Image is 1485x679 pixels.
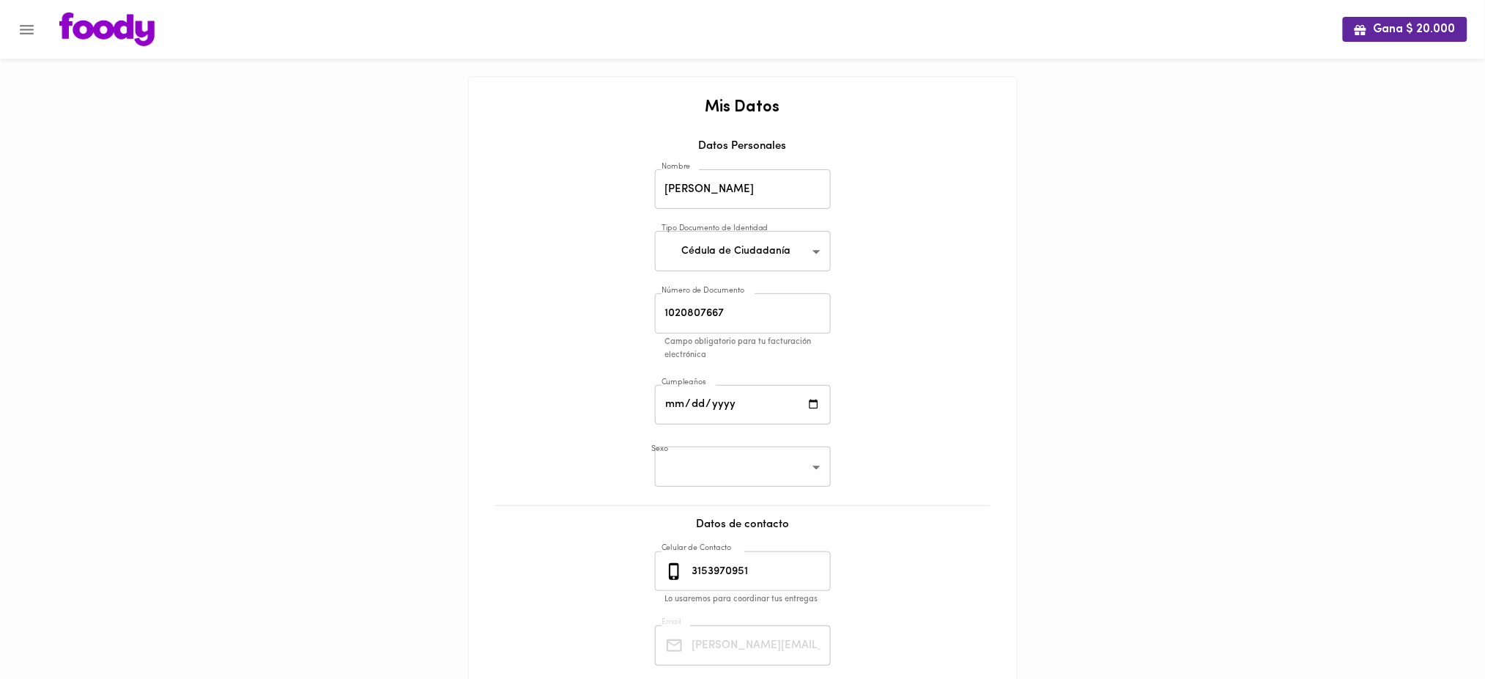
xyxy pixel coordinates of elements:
input: Tu Email [689,625,831,666]
button: Gana $ 20.000 [1343,17,1467,41]
div: Datos de contacto [484,517,1002,547]
img: logo.png [59,12,155,46]
h2: Mis Datos [484,99,1002,117]
p: Lo usaremos para coordinar tus entregas [665,593,841,606]
label: Sexo [651,444,668,455]
div: ​ [655,447,831,487]
p: Campo obligatorio para tu facturación electrónica [665,336,841,363]
div: Datos Personales [484,139,1002,165]
input: 3010000000 [689,551,831,592]
input: Número de Documento [655,293,831,334]
div: Cédula de Ciudadanía [655,231,831,271]
iframe: Messagebird Livechat Widget [1400,594,1470,664]
input: Tu nombre [655,169,831,210]
span: Gana $ 20.000 [1355,23,1456,37]
button: Menu [9,12,45,48]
